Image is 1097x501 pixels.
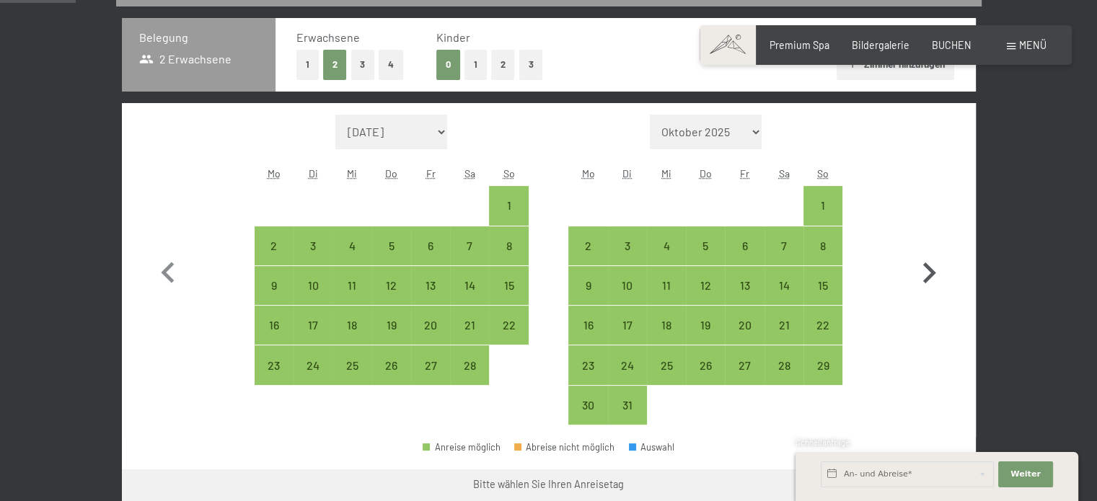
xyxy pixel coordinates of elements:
div: Mon Feb 09 2026 [255,266,294,305]
div: Anreise möglich [372,266,411,305]
div: Sun Feb 22 2026 [489,306,528,345]
div: Thu Feb 05 2026 [372,226,411,265]
abbr: Dienstag [309,167,318,179]
div: 28 [766,360,802,396]
div: Anreise möglich [450,226,489,265]
abbr: Dienstag [622,167,632,179]
div: Anreise möglich [725,345,764,384]
div: 1 [490,200,527,236]
div: 30 [570,399,606,435]
div: Thu Feb 12 2026 [372,266,411,305]
div: Sun Mar 29 2026 [803,345,842,384]
div: 15 [490,280,527,316]
div: Sun Mar 22 2026 [803,306,842,345]
div: Sun Mar 15 2026 [803,266,842,305]
button: Weiter [998,461,1053,487]
div: Anreise möglich [803,226,842,265]
div: 27 [726,360,762,396]
div: Fri Feb 06 2026 [411,226,450,265]
div: 23 [256,360,292,396]
div: Fri Feb 27 2026 [411,345,450,384]
div: Abreise nicht möglich [514,443,615,452]
div: 25 [648,360,684,396]
button: 2 [323,50,347,79]
abbr: Donnerstag [385,167,397,179]
div: 18 [648,319,684,355]
div: 7 [766,240,802,276]
div: Tue Mar 24 2026 [608,345,647,384]
div: Anreise möglich [294,345,332,384]
div: Anreise möglich [765,226,803,265]
div: Anreise möglich [686,306,725,345]
div: 11 [334,280,370,316]
div: 23 [570,360,606,396]
div: Sat Feb 07 2026 [450,226,489,265]
div: Sat Feb 21 2026 [450,306,489,345]
div: Mon Mar 16 2026 [568,306,607,345]
button: 1 [296,50,319,79]
div: Sun Mar 01 2026 [803,186,842,225]
div: 18 [334,319,370,355]
span: BUCHEN [932,39,972,51]
div: 22 [490,319,527,355]
abbr: Samstag [778,167,789,179]
div: Anreise möglich [372,345,411,384]
div: 16 [570,319,606,355]
div: Anreise möglich [411,226,450,265]
abbr: Mittwoch [347,167,357,179]
div: Anreise möglich [255,226,294,265]
div: 13 [726,280,762,316]
div: Anreise möglich [255,306,294,345]
div: 7 [451,240,488,276]
div: Anreise möglich [608,266,647,305]
div: 26 [374,360,410,396]
div: 9 [570,280,606,316]
div: Wed Mar 18 2026 [647,306,686,345]
div: Wed Mar 04 2026 [647,226,686,265]
div: Sun Feb 01 2026 [489,186,528,225]
div: Sat Mar 21 2026 [765,306,803,345]
div: 27 [413,360,449,396]
div: Sun Feb 15 2026 [489,266,528,305]
div: Anreise möglich [255,266,294,305]
button: 4 [379,50,403,79]
button: 1 [464,50,487,79]
div: Anreise möglich [765,266,803,305]
abbr: Sonntag [817,167,829,179]
div: 5 [687,240,723,276]
div: Fri Feb 13 2026 [411,266,450,305]
div: Tue Feb 17 2026 [294,306,332,345]
div: Anreise möglich [568,266,607,305]
div: Thu Mar 26 2026 [686,345,725,384]
span: Schnellanfrage [796,438,850,447]
div: 8 [490,240,527,276]
div: 17 [609,319,646,355]
div: Anreise möglich [568,345,607,384]
div: Sat Feb 28 2026 [450,345,489,384]
span: Erwachsene [296,30,360,44]
div: 2 [256,240,292,276]
div: Anreise möglich [450,266,489,305]
div: Anreise möglich [608,345,647,384]
div: 9 [256,280,292,316]
div: Anreise möglich [411,345,450,384]
div: 21 [766,319,802,355]
div: Anreise möglich [332,345,371,384]
div: 26 [687,360,723,396]
div: Thu Mar 12 2026 [686,266,725,305]
div: Thu Mar 05 2026 [686,226,725,265]
div: 24 [295,360,331,396]
div: Wed Feb 04 2026 [332,226,371,265]
div: Thu Feb 19 2026 [372,306,411,345]
div: Anreise möglich [332,226,371,265]
div: Anreise möglich [686,345,725,384]
div: Anreise möglich [450,345,489,384]
div: Anreise möglich [411,306,450,345]
div: 12 [687,280,723,316]
div: Anreise möglich [608,306,647,345]
abbr: Freitag [740,167,749,179]
div: 17 [295,319,331,355]
button: 3 [519,50,543,79]
span: Menü [1019,39,1047,51]
div: Anreise möglich [725,306,764,345]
